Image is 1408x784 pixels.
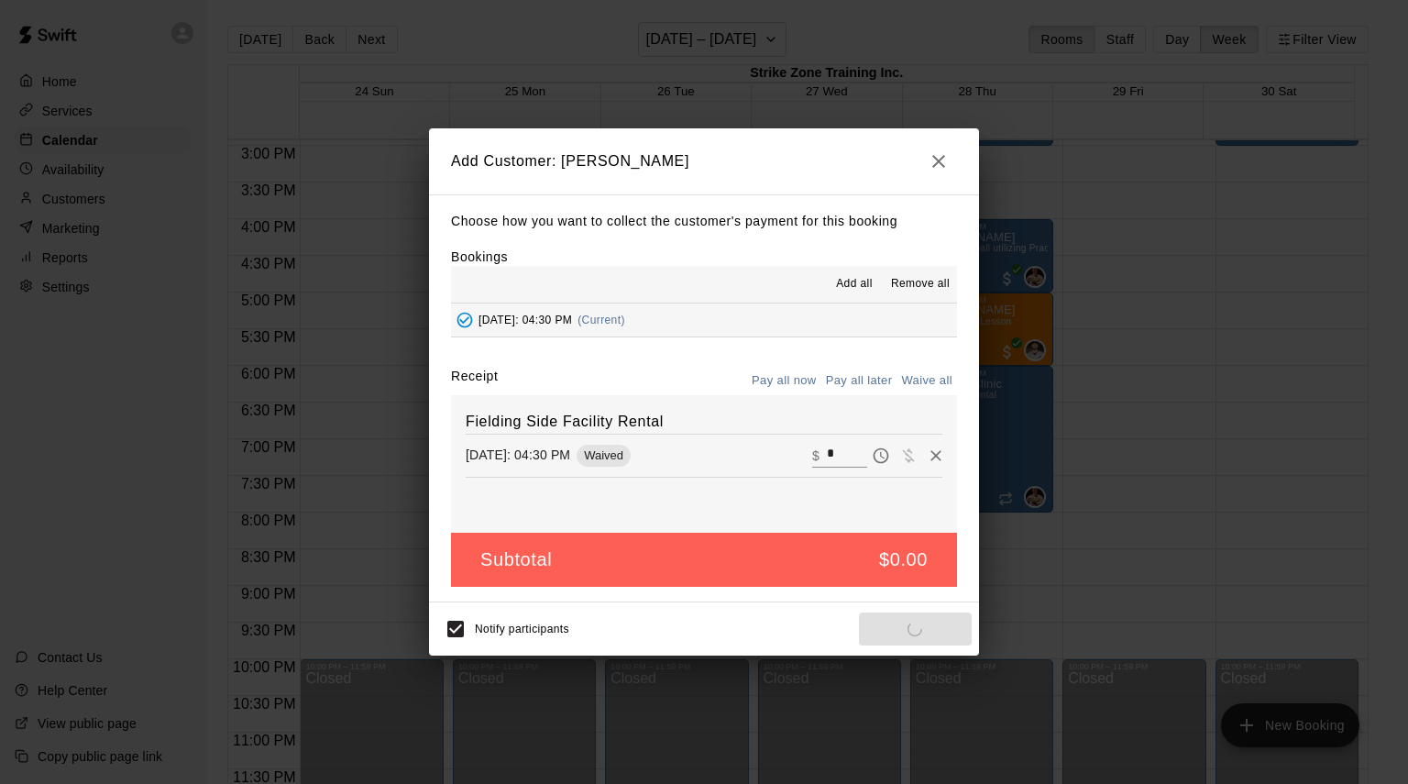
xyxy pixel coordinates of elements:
span: Pay later [867,447,895,462]
button: Remove all [884,270,957,299]
span: [DATE]: 04:30 PM [478,314,572,326]
p: Choose how you want to collect the customer's payment for this booking [451,210,957,233]
button: Remove [922,442,950,469]
h6: Fielding Side Facility Rental [466,410,942,434]
span: Remove all [891,275,950,293]
span: Waived [577,448,631,462]
h5: $0.00 [879,547,928,572]
button: Added - Collect Payment[DATE]: 04:30 PM(Current) [451,304,957,337]
span: Waive payment [895,447,922,462]
h5: Subtotal [480,547,552,572]
label: Bookings [451,249,508,264]
label: Receipt [451,367,498,395]
button: Pay all later [821,367,897,395]
span: (Current) [577,314,625,326]
button: Add all [825,270,884,299]
p: [DATE]: 04:30 PM [466,446,570,464]
span: Notify participants [475,623,569,635]
span: Add all [836,275,873,293]
p: $ [812,447,819,465]
h2: Add Customer: [PERSON_NAME] [429,128,979,194]
button: Waive all [896,367,957,395]
button: Added - Collect Payment [451,306,478,334]
button: Pay all now [747,367,821,395]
